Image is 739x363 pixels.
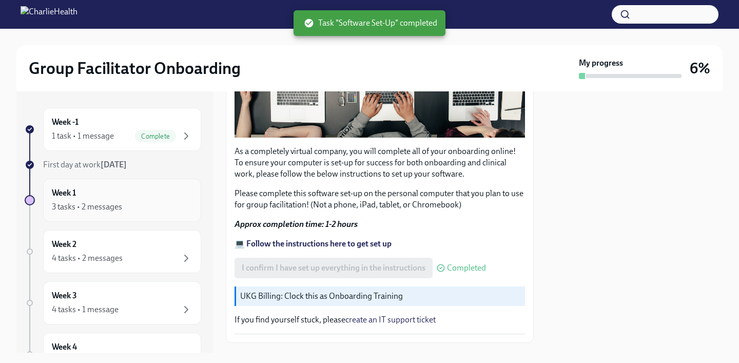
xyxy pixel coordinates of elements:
[25,179,201,222] a: Week 13 tasks • 2 messages
[52,290,77,301] h6: Week 3
[25,230,201,273] a: Week 24 tasks • 2 messages
[135,132,176,140] span: Complete
[52,341,77,353] h6: Week 4
[235,239,392,249] a: 💻 Follow the instructions here to get set up
[235,188,525,211] p: Please complete this software set-up on the personal computer that you plan to use for group faci...
[235,314,525,326] p: If you find yourself stuck, please
[29,58,241,79] h2: Group Facilitator Onboarding
[52,304,119,315] div: 4 tasks • 1 message
[52,239,76,250] h6: Week 2
[52,253,123,264] div: 4 tasks • 2 messages
[447,264,486,272] span: Completed
[52,187,76,199] h6: Week 1
[25,159,201,170] a: First day at work[DATE]
[52,201,122,213] div: 3 tasks • 2 messages
[690,59,710,78] h3: 6%
[43,160,127,169] span: First day at work
[101,160,127,169] strong: [DATE]
[345,315,436,324] a: create an IT support ticket
[240,291,521,302] p: UKG Billing: Clock this as Onboarding Training
[25,281,201,324] a: Week 34 tasks • 1 message
[52,117,79,128] h6: Week -1
[21,6,77,23] img: CharlieHealth
[579,58,623,69] strong: My progress
[25,108,201,151] a: Week -11 task • 1 messageComplete
[235,219,358,229] strong: Approx completion time: 1-2 hours
[304,17,437,29] span: Task "Software Set-Up" completed
[52,130,114,142] div: 1 task • 1 message
[235,146,525,180] p: As a completely virtual company, you will complete all of your onboarding online! To ensure your ...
